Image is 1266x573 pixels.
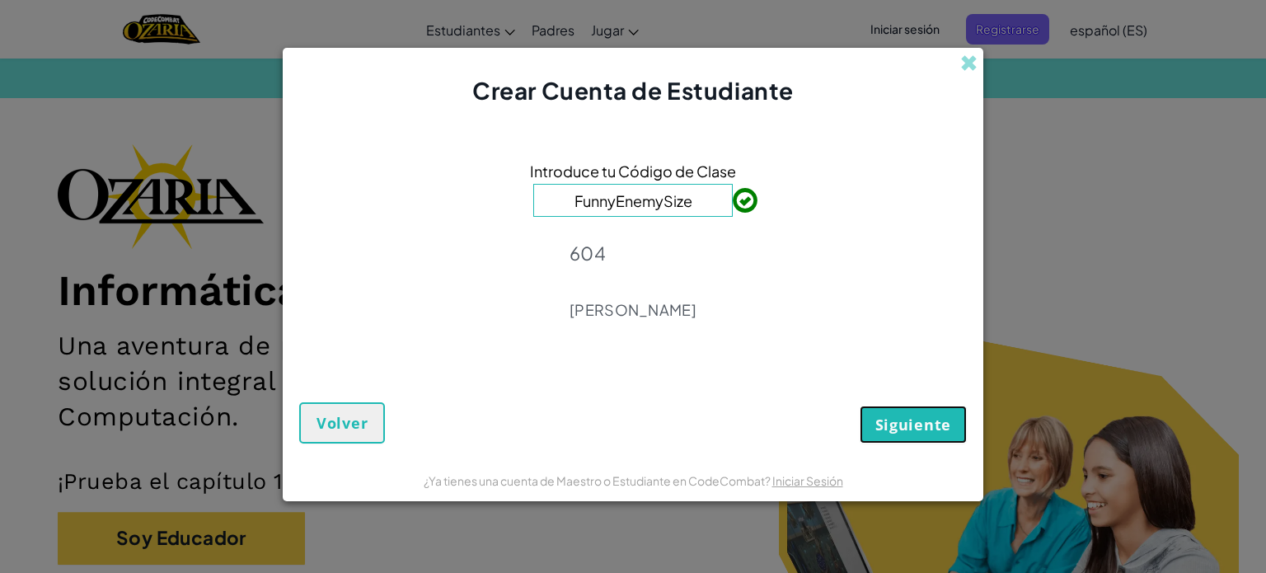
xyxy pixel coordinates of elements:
[772,473,843,488] a: Iniciar Sesión
[875,415,951,434] span: Siguiente
[860,406,967,444] button: Siguiente
[570,300,696,320] p: [PERSON_NAME]
[570,242,696,265] p: 604
[472,76,794,105] span: Crear Cuenta de Estudiante
[424,473,772,488] span: ¿Ya tienes una cuenta de Maestro o Estudiante en CodeCombat?
[316,413,368,433] span: Volver
[530,159,736,183] span: Introduce tu Código de Clase
[299,402,385,444] button: Volver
